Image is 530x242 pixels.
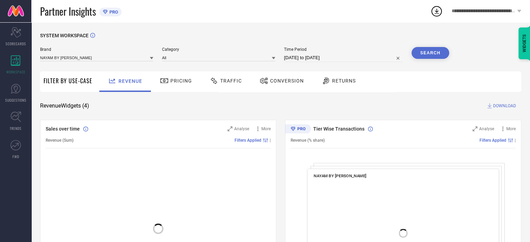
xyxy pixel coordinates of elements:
[40,4,96,18] span: Partner Insights
[270,138,271,143] span: |
[234,126,249,131] span: Analyse
[479,138,506,143] span: Filters Applied
[430,5,443,17] div: Open download list
[235,138,261,143] span: Filters Applied
[284,54,403,62] input: Select time period
[6,69,25,75] span: WORKSPACE
[285,124,311,135] div: Premium
[40,102,89,109] span: Revenue Widgets ( 4 )
[6,41,26,46] span: SCORECARDS
[506,126,516,131] span: More
[314,173,366,178] span: NAYAM BY [PERSON_NAME]
[228,126,232,131] svg: Zoom
[118,78,142,84] span: Revenue
[493,102,516,109] span: DOWNLOAD
[220,78,242,84] span: Traffic
[515,138,516,143] span: |
[46,126,80,132] span: Sales over time
[46,138,74,143] span: Revenue (Sum)
[170,78,192,84] span: Pricing
[13,154,19,159] span: FWD
[10,126,22,131] span: TRENDS
[270,78,304,84] span: Conversion
[332,78,356,84] span: Returns
[291,138,325,143] span: Revenue (% share)
[44,77,92,85] span: Filter By Use-Case
[284,47,403,52] span: Time Period
[108,9,118,15] span: PRO
[5,97,26,103] span: SUGGESTIONS
[40,33,89,38] span: SYSTEM WORKSPACE
[261,126,271,131] span: More
[473,126,477,131] svg: Zoom
[479,126,494,131] span: Analyse
[40,47,153,52] span: Brand
[412,47,449,59] button: Search
[162,47,275,52] span: Category
[313,126,364,132] span: Tier Wise Transactions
